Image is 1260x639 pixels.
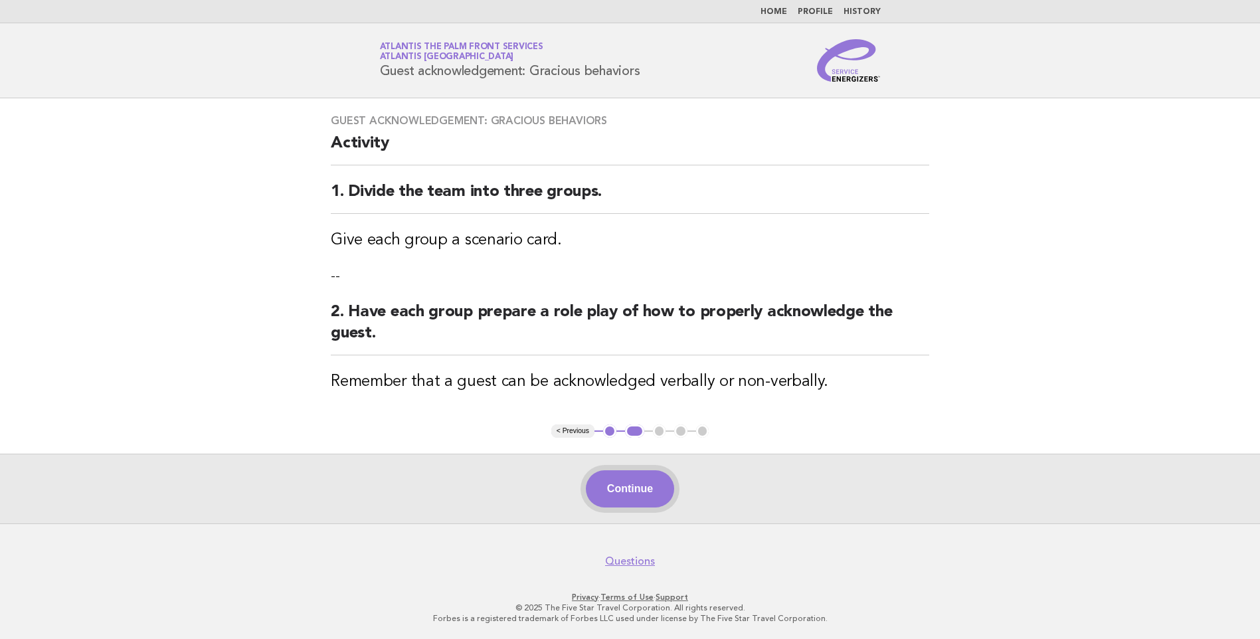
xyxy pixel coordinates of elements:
p: -- [331,267,929,286]
button: 1 [603,424,616,438]
h2: Activity [331,133,929,165]
a: Profile [798,8,833,16]
p: Forbes is a registered trademark of Forbes LLC used under license by The Five Star Travel Corpora... [224,613,1037,624]
a: Support [656,593,688,602]
img: Service Energizers [817,39,881,82]
a: Atlantis The Palm Front ServicesAtlantis [GEOGRAPHIC_DATA] [380,43,543,61]
button: Continue [586,470,674,507]
a: Home [761,8,787,16]
a: Privacy [572,593,598,602]
button: 2 [625,424,644,438]
h3: Remember that a guest can be acknowledged verbally or non-verbally. [331,371,929,393]
a: History [844,8,881,16]
a: Terms of Use [600,593,654,602]
h3: Give each group a scenario card. [331,230,929,251]
h2: 1. Divide the team into three groups. [331,181,929,214]
p: © 2025 The Five Star Travel Corporation. All rights reserved. [224,602,1037,613]
h2: 2. Have each group prepare a role play of how to properly acknowledge the guest. [331,302,929,355]
span: Atlantis [GEOGRAPHIC_DATA] [380,53,514,62]
h3: Guest acknowledgement: Gracious behaviors [331,114,929,128]
button: < Previous [551,424,594,438]
h1: Guest acknowledgement: Gracious behaviors [380,43,640,78]
p: · · [224,592,1037,602]
a: Questions [605,555,655,568]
